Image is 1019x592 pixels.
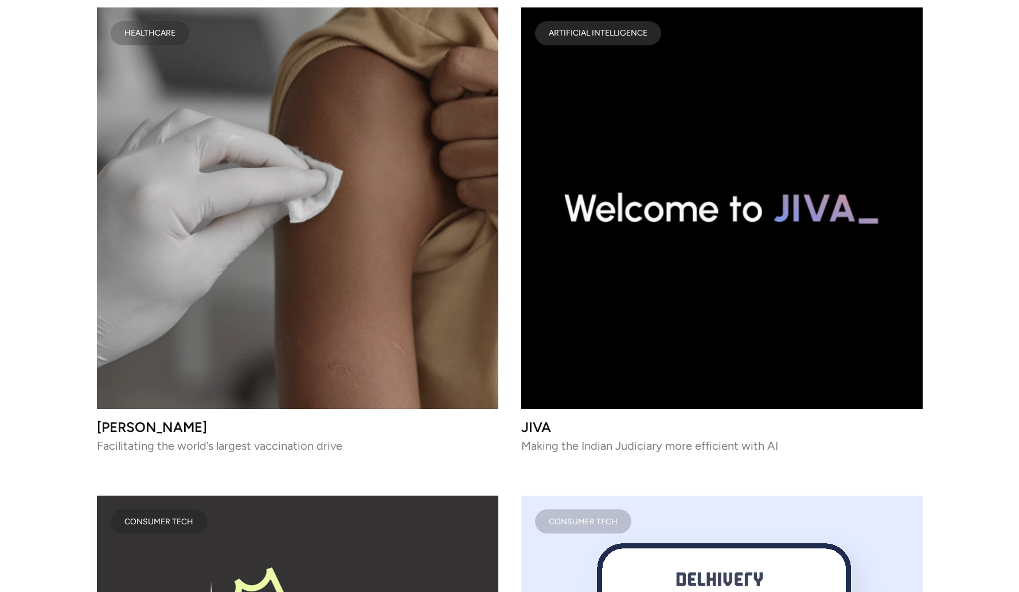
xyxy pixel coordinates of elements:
a: HEALTHCARE[PERSON_NAME]Facilitating the world’s largest vaccination drive [97,7,498,450]
a: work-card-imageARTIFICIAL INTELLIGENCEJIVAMaking the Indian Judiciary more efficient with AI [521,7,923,450]
h3: JIVA [521,423,923,433]
p: Making the Indian Judiciary more efficient with AI [521,442,923,450]
div: HEALTHCARE [124,30,175,36]
div: ARTIFICIAL INTELLIGENCE [549,30,647,36]
div: CONSUMER TECH [549,519,618,524]
div: CONSUMER TECH [124,519,193,524]
p: Facilitating the world’s largest vaccination drive [97,442,498,450]
h3: [PERSON_NAME] [97,423,498,433]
